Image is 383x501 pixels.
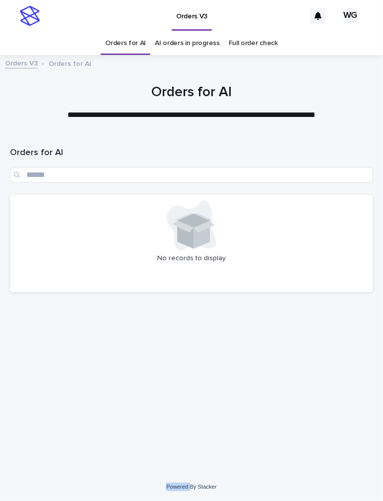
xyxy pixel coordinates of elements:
[229,32,278,55] a: Full order check
[105,32,146,55] a: Orders for AI
[49,57,91,68] p: Orders for AI
[342,8,358,24] div: WG
[16,254,367,263] p: No records to display
[155,32,220,55] a: AI orders in progress
[20,6,40,26] img: stacker-logo-s-only.png
[10,83,373,102] h1: Orders for AI
[5,57,38,68] a: Orders V3
[10,147,373,159] h1: Orders for AI
[10,167,373,183] input: Search
[166,484,216,490] a: Powered By Stacker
